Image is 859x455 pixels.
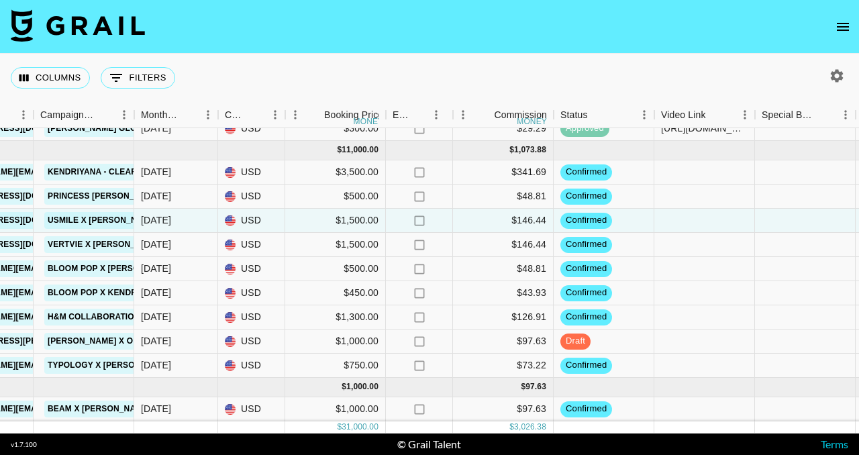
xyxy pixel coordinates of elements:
[755,102,856,128] div: Special Booking Type
[453,281,554,305] div: $43.93
[494,102,547,128] div: Commission
[475,105,494,124] button: Sort
[218,397,285,421] div: USD
[141,262,171,275] div: Sep '25
[453,117,554,141] div: $29.29
[560,403,612,415] span: confirmed
[40,102,95,128] div: Campaign (Type)
[44,285,165,301] a: Bloom Pop X Kendriyana
[560,311,612,323] span: confirmed
[179,105,198,124] button: Sort
[509,421,514,433] div: $
[285,105,305,125] button: Menu
[285,330,386,354] div: $1,000.00
[218,117,285,141] div: USD
[134,102,218,128] div: Month Due
[453,305,554,330] div: $126.91
[397,438,461,451] div: © Grail Talent
[141,286,171,299] div: Sep '25
[11,67,90,89] button: Select columns
[386,102,453,128] div: Expenses: Remove Commission?
[13,105,34,125] button: Menu
[44,236,242,253] a: Vertvie X [PERSON_NAME] - Strapless Bra
[517,117,547,125] div: money
[453,209,554,233] div: $146.44
[265,105,285,125] button: Menu
[836,105,856,125] button: Menu
[453,354,554,378] div: $73.22
[285,305,386,330] div: $1,300.00
[560,335,591,348] span: draft
[44,401,154,417] a: Beam X [PERSON_NAME]
[218,185,285,209] div: USD
[342,144,378,156] div: 11,000.00
[285,233,386,257] div: $1,500.00
[525,381,546,393] div: 97.63
[141,334,171,348] div: Sep '25
[453,397,554,421] div: $97.63
[560,190,612,203] span: confirmed
[560,287,612,299] span: confirmed
[337,421,342,433] div: $
[95,105,114,124] button: Sort
[44,357,175,374] a: Typology X [PERSON_NAME]
[285,185,386,209] div: $500.00
[560,238,612,251] span: confirmed
[762,102,817,128] div: Special Booking Type
[246,105,265,124] button: Sort
[354,117,384,125] div: money
[218,233,285,257] div: USD
[218,102,285,128] div: Currency
[560,102,588,128] div: Status
[560,166,612,179] span: confirmed
[305,105,324,124] button: Sort
[453,160,554,185] div: $341.69
[560,262,612,275] span: confirmed
[829,13,856,40] button: open drawer
[218,330,285,354] div: USD
[634,105,654,125] button: Menu
[411,105,430,124] button: Sort
[285,117,386,141] div: $300.00
[706,105,725,124] button: Sort
[393,102,411,128] div: Expenses: Remove Commission?
[324,102,383,128] div: Booking Price
[44,188,252,205] a: Princess [PERSON_NAME] X @juliaagratton
[560,214,612,227] span: confirmed
[218,305,285,330] div: USD
[44,309,197,325] a: H&M Collaboration September
[198,105,218,125] button: Menu
[426,105,446,125] button: Menu
[141,238,171,251] div: Sep '25
[453,330,554,354] div: $97.63
[218,281,285,305] div: USD
[453,233,554,257] div: $146.44
[141,310,171,323] div: Sep '25
[11,440,37,449] div: v 1.7.100
[337,144,342,156] div: $
[34,102,134,128] div: Campaign (Type)
[285,160,386,185] div: $3,500.00
[225,102,246,128] div: Currency
[141,358,171,372] div: Sep '25
[218,209,285,233] div: USD
[342,421,378,433] div: 31,000.00
[821,438,848,450] a: Terms
[44,120,172,137] a: [PERSON_NAME] GlowMode
[44,333,300,350] a: [PERSON_NAME] X Old Navy - Back to School Campaign
[44,212,161,229] a: Usmile X [PERSON_NAME]
[218,257,285,281] div: USD
[514,144,546,156] div: 1,073.88
[141,189,171,203] div: Sep '25
[817,105,836,124] button: Sort
[141,102,179,128] div: Month Due
[285,209,386,233] div: $1,500.00
[661,102,706,128] div: Video Link
[509,144,514,156] div: $
[735,105,755,125] button: Menu
[285,257,386,281] div: $500.00
[285,281,386,305] div: $450.00
[453,105,473,125] button: Menu
[588,105,607,124] button: Sort
[554,102,654,128] div: Status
